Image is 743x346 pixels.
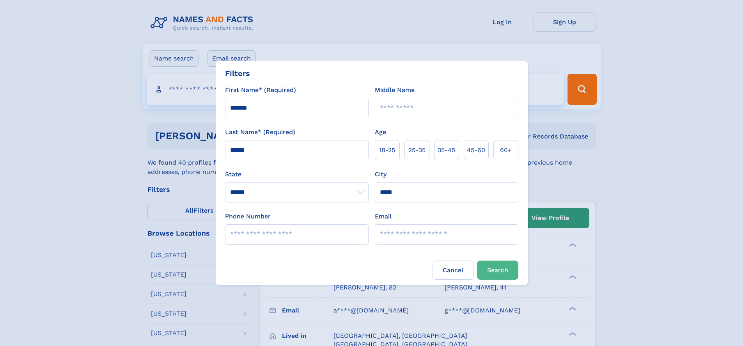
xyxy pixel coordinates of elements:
label: First Name* (Required) [225,85,296,95]
span: 35‑45 [438,145,455,155]
label: Age [375,128,386,137]
div: Filters [225,67,250,79]
span: 25‑35 [408,145,426,155]
span: 45‑60 [467,145,485,155]
label: State [225,170,369,179]
button: Search [477,261,518,280]
label: Middle Name [375,85,415,95]
span: 60+ [500,145,512,155]
label: City [375,170,387,179]
span: 18‑25 [379,145,395,155]
label: Phone Number [225,212,271,221]
label: Email [375,212,392,221]
label: Cancel [433,261,474,280]
label: Last Name* (Required) [225,128,295,137]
